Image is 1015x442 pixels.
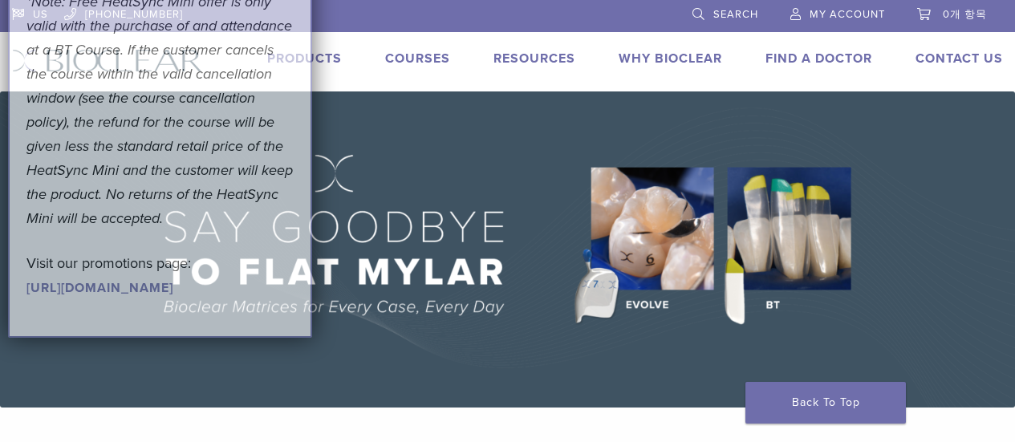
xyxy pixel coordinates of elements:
a: Back To Top [745,382,906,424]
a: Why Bioclear [619,51,722,67]
span: My Account [810,8,885,21]
p: Visit our promotions page: [26,251,294,299]
font: 0개 항목 [943,8,987,21]
a: Courses [385,51,450,67]
a: Contact Us [916,51,1003,67]
a: Find A Doctor [765,51,872,67]
a: Resources [493,51,575,67]
a: [URL][DOMAIN_NAME] [26,280,173,296]
span: Search [713,8,758,21]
